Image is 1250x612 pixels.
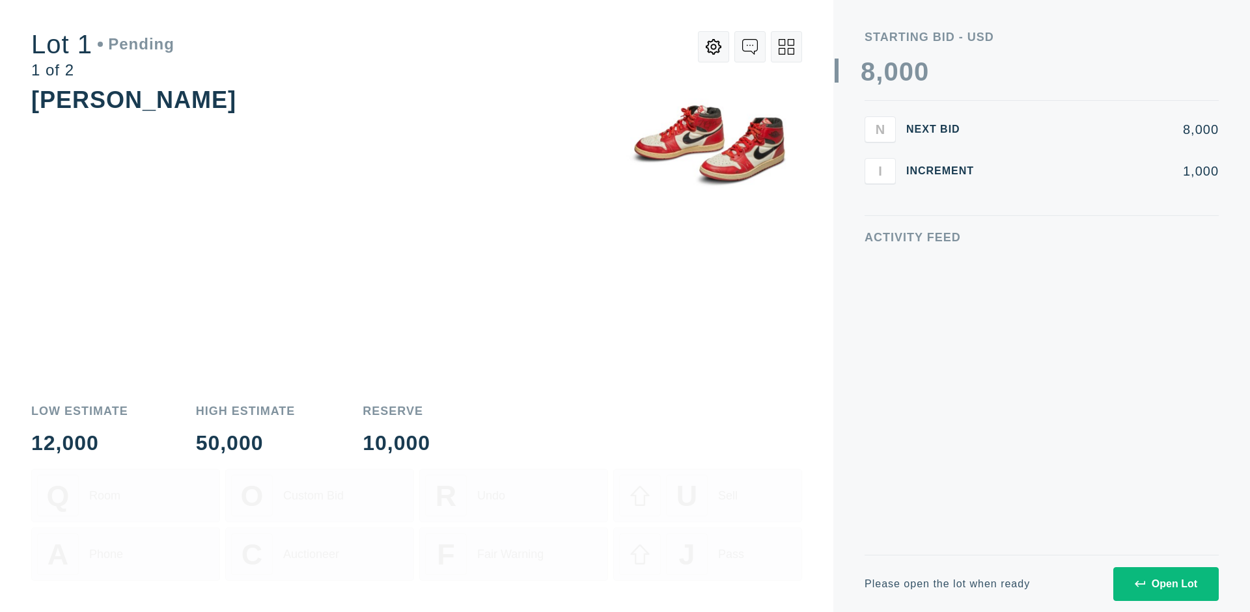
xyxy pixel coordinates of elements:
div: 1,000 [995,165,1219,178]
span: I [878,163,882,178]
div: 12,000 [31,432,128,453]
div: 0 [883,59,898,85]
button: Open Lot [1113,567,1219,601]
div: Please open the lot when ready [865,579,1030,589]
div: Reserve [363,405,430,417]
div: 8 [861,59,876,85]
div: Low Estimate [31,405,128,417]
div: 0 [899,59,914,85]
div: Open Lot [1135,578,1197,590]
div: High Estimate [196,405,296,417]
span: N [876,122,885,137]
div: Starting Bid - USD [865,31,1219,43]
div: Next Bid [906,124,984,135]
div: 50,000 [196,432,296,453]
div: Activity Feed [865,232,1219,243]
div: , [876,59,883,319]
div: 1 of 2 [31,62,174,78]
div: 8,000 [995,123,1219,136]
button: I [865,158,896,184]
div: 10,000 [363,432,430,453]
div: Pending [98,36,174,52]
div: 0 [914,59,929,85]
div: Lot 1 [31,31,174,57]
div: [PERSON_NAME] [31,86,236,113]
div: Increment [906,166,984,176]
button: N [865,116,896,142]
